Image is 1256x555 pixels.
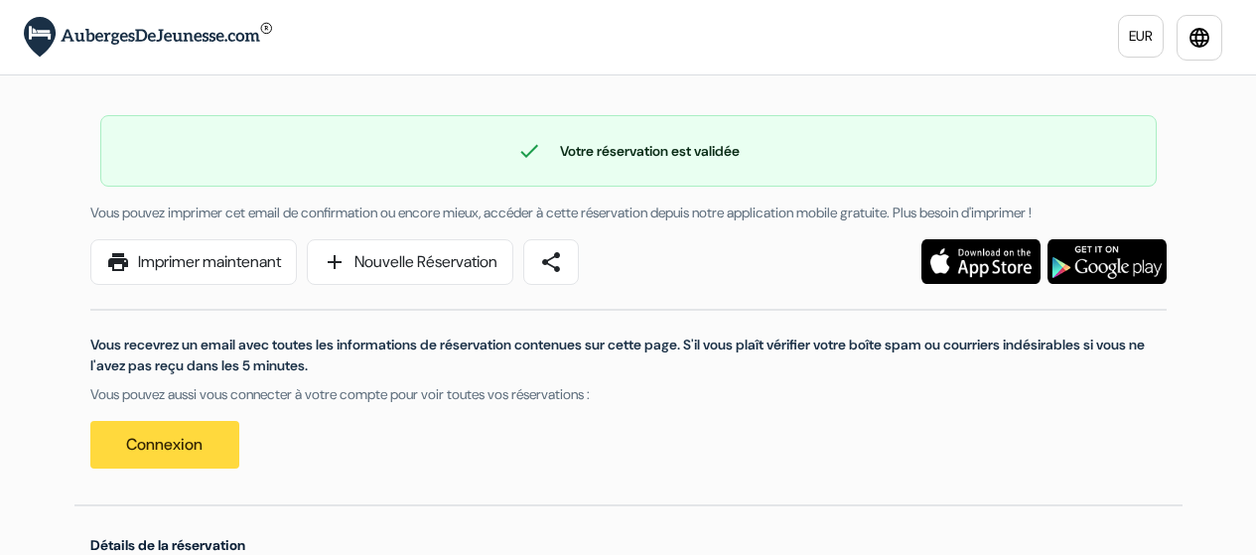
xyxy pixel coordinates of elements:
a: share [523,239,579,285]
img: AubergesDeJeunesse.com [24,17,272,58]
div: Votre réservation est validée [101,139,1156,163]
span: Vous pouvez imprimer cet email de confirmation ou encore mieux, accéder à cette réservation depui... [90,204,1032,221]
span: add [323,250,347,274]
a: EUR [1118,15,1164,58]
span: Détails de la réservation [90,536,245,554]
span: print [106,250,130,274]
a: printImprimer maintenant [90,239,297,285]
span: share [539,250,563,274]
p: Vous recevrez un email avec toutes les informations de réservation contenues sur cette page. S'il... [90,335,1167,376]
img: Téléchargez l'application gratuite [1047,239,1167,284]
i: language [1187,26,1211,50]
a: Connexion [90,421,239,469]
img: Téléchargez l'application gratuite [921,239,1041,284]
span: check [517,139,541,163]
a: addNouvelle Réservation [307,239,513,285]
a: language [1177,15,1222,61]
p: Vous pouvez aussi vous connecter à votre compte pour voir toutes vos réservations : [90,384,1167,405]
